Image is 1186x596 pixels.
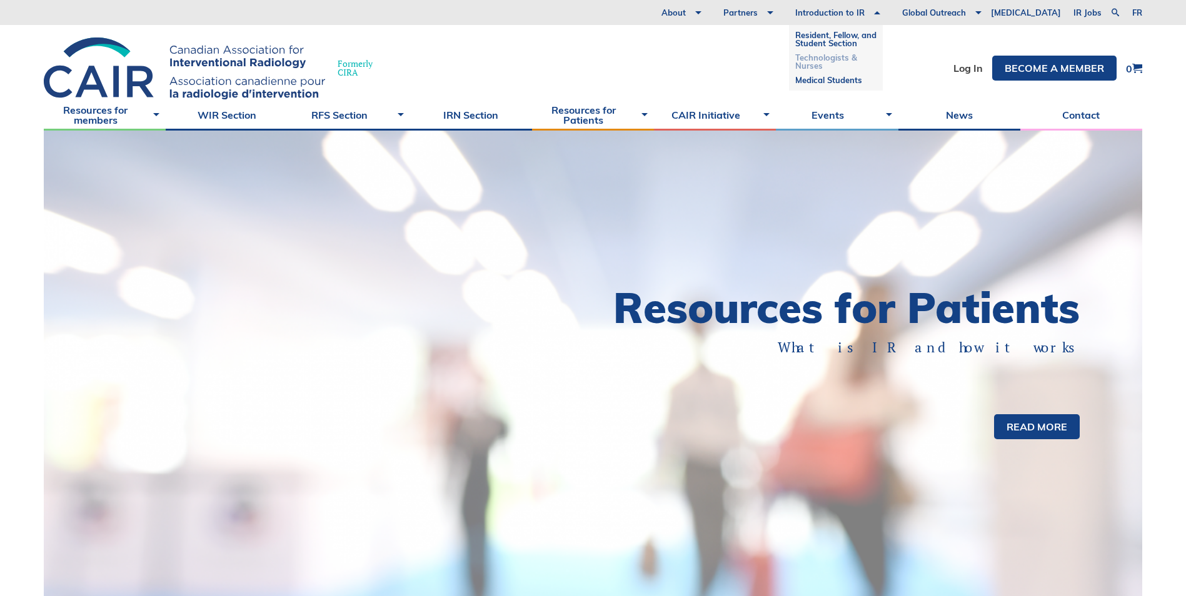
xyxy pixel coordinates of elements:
[795,28,877,51] a: Resident, Fellow, and Student Section
[166,99,288,131] a: WIR Section
[1126,63,1142,74] a: 0
[776,99,898,131] a: Events
[1020,99,1142,131] a: Contact
[532,99,654,131] a: Resources for Patients
[637,338,1080,357] p: What is IR and how it works
[44,37,385,99] a: FormerlyCIRA
[795,51,877,73] a: Technologists & Nurses
[44,99,166,131] a: Resources for members
[1132,9,1142,17] a: fr
[795,73,877,87] a: Medical Students
[992,56,1117,81] a: Become a member
[288,99,410,131] a: RFS Section
[44,37,325,99] img: CIRA
[654,99,776,131] a: CAIR Initiative
[593,287,1080,329] h1: Resources for Patients
[953,63,983,73] a: Log In
[994,414,1080,439] a: Read more
[410,99,532,131] a: IRN Section
[338,59,373,77] span: Formerly CIRA
[898,99,1020,131] a: News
